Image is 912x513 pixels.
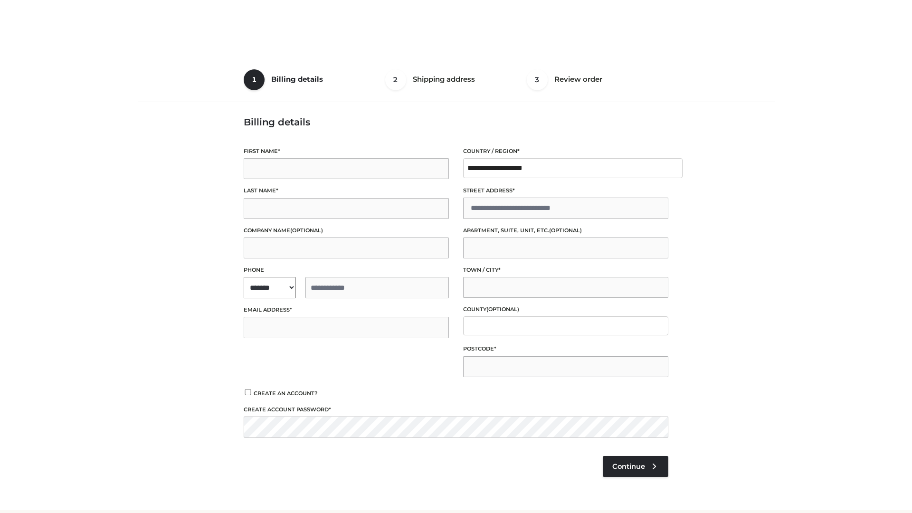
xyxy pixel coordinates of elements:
span: Review order [554,75,602,84]
span: Create an account? [254,390,318,397]
span: (optional) [486,306,519,313]
span: (optional) [549,227,582,234]
a: Continue [603,456,668,477]
span: (optional) [290,227,323,234]
label: Company name [244,226,449,235]
span: Continue [612,462,645,471]
label: Country / Region [463,147,668,156]
label: Postcode [463,344,668,353]
label: Phone [244,266,449,275]
input: Create an account? [244,389,252,395]
span: Billing details [271,75,323,84]
label: Town / City [463,266,668,275]
span: Shipping address [413,75,475,84]
label: County [463,305,668,314]
span: 3 [527,69,548,90]
label: Create account password [244,405,668,414]
label: Email address [244,305,449,314]
label: First name [244,147,449,156]
label: Last name [244,186,449,195]
label: Apartment, suite, unit, etc. [463,226,668,235]
span: 1 [244,69,265,90]
span: 2 [385,69,406,90]
h3: Billing details [244,116,668,128]
label: Street address [463,186,668,195]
